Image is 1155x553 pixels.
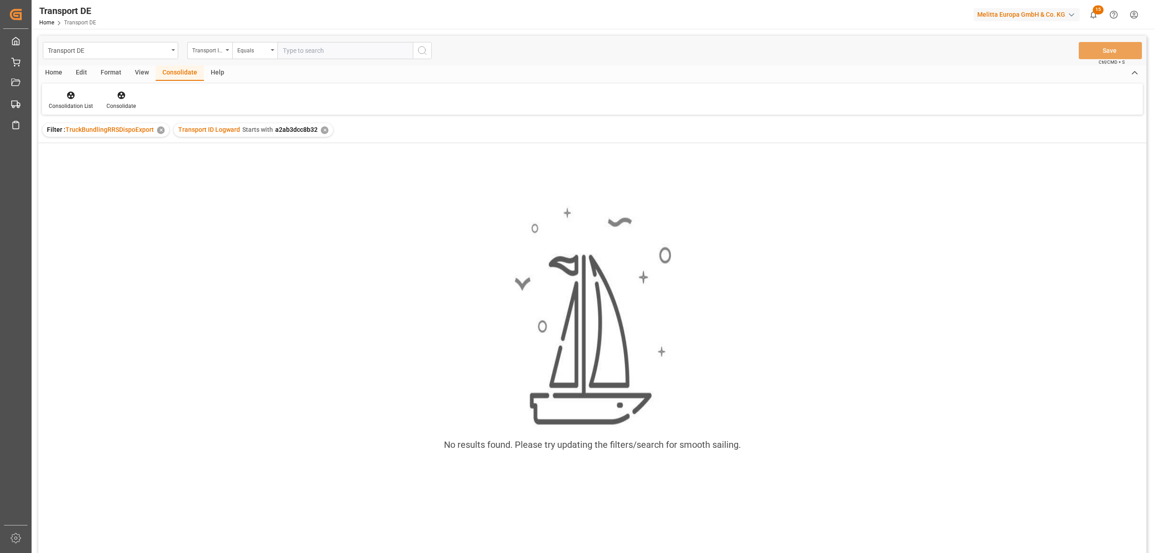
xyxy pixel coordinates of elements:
[444,438,741,451] div: No results found. Please try updating the filters/search for smooth sailing.
[94,65,128,81] div: Format
[39,4,96,18] div: Transport DE
[128,65,156,81] div: View
[513,206,671,427] img: smooth_sailing.jpeg
[43,42,178,59] button: open menu
[974,6,1083,23] button: Melitta Europa GmbH & Co. KG
[106,102,136,110] div: Consolidate
[69,65,94,81] div: Edit
[277,42,413,59] input: Type to search
[47,126,65,133] span: Filter :
[48,44,168,56] div: Transport DE
[232,42,277,59] button: open menu
[1079,42,1142,59] button: Save
[413,42,432,59] button: search button
[157,126,165,134] div: ✕
[156,65,204,81] div: Consolidate
[187,42,232,59] button: open menu
[237,44,268,55] div: Equals
[38,65,69,81] div: Home
[49,102,93,110] div: Consolidation List
[65,126,154,133] span: TruckBundlingRRSDispoExport
[242,126,273,133] span: Starts with
[1083,5,1104,25] button: show 15 new notifications
[192,44,223,55] div: Transport ID Logward
[1099,59,1125,65] span: Ctrl/CMD + S
[275,126,318,133] span: a2ab3dcc8b32
[1104,5,1124,25] button: Help Center
[178,126,240,133] span: Transport ID Logward
[204,65,231,81] div: Help
[321,126,328,134] div: ✕
[39,19,54,26] a: Home
[1093,5,1104,14] span: 15
[974,8,1080,21] div: Melitta Europa GmbH & Co. KG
